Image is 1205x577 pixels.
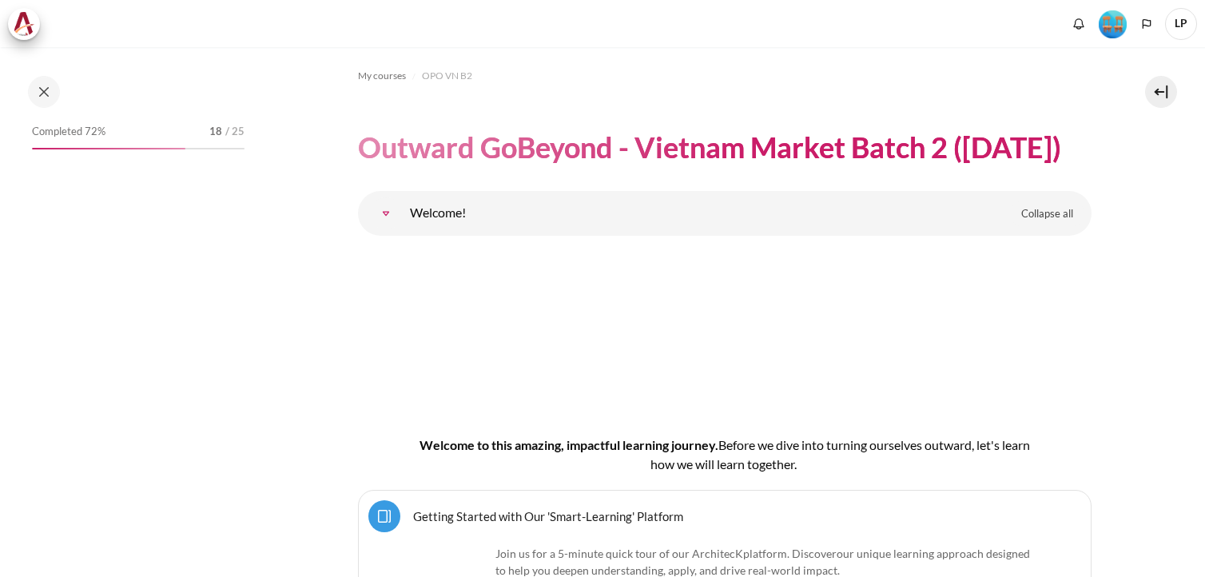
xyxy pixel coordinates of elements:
a: Collapse all [1009,201,1085,228]
a: Getting Started with Our 'Smart-Learning' Platform [413,508,683,523]
a: Level #4 [1092,9,1133,38]
h1: Outward GoBeyond - Vietnam Market Batch 2 ([DATE]) [358,129,1061,166]
span: OPO VN B2 [422,69,472,83]
img: Architeck [13,12,35,36]
span: efore we dive into turning ourselves outward, let's learn how we will learn together. [650,437,1030,472]
div: Level #4 [1099,9,1127,38]
a: My courses [358,66,406,86]
a: User menu [1165,8,1197,40]
span: LP [1165,8,1197,40]
span: Collapse all [1021,206,1073,222]
h4: Welcome to this amazing, impactful learning journey. [409,436,1040,474]
span: Completed 72% [32,124,105,140]
a: Architeck Architeck [8,8,48,40]
span: My courses [358,69,406,83]
img: Level #4 [1099,10,1127,38]
span: 18 [209,124,222,140]
button: Languages [1135,12,1159,36]
a: Welcome! [370,197,402,229]
nav: Navigation bar [358,63,1092,89]
span: B [718,437,726,452]
div: 72% [32,148,185,149]
span: / 25 [225,124,245,140]
div: Show notification window with no new notifications [1067,12,1091,36]
a: OPO VN B2 [422,66,472,86]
